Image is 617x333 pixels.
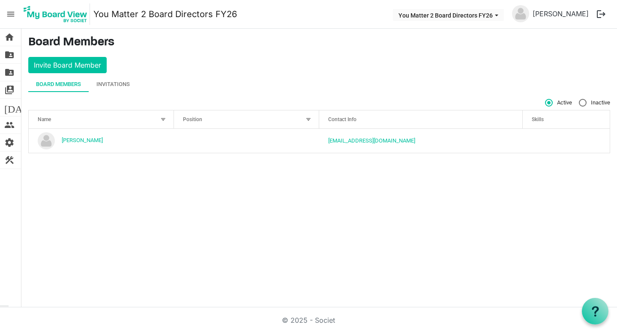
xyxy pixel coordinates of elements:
[523,129,610,153] td: is template cell column header Skills
[319,129,523,153] td: dwatson@youmatter2.org is template cell column header Contact Info
[28,77,610,92] div: tab-header
[21,3,93,25] a: My Board View Logo
[28,36,610,50] h3: Board Members
[96,80,130,89] div: Invitations
[592,5,610,23] button: logout
[529,5,592,22] a: [PERSON_NAME]
[62,137,103,143] a: [PERSON_NAME]
[4,46,15,63] span: folder_shared
[36,80,81,89] div: Board Members
[4,134,15,151] span: settings
[393,9,504,21] button: You Matter 2 Board Directors FY26 dropdownbutton
[4,29,15,46] span: home
[3,6,19,22] span: menu
[4,81,15,98] span: switch_account
[579,99,610,107] span: Inactive
[4,99,37,116] span: [DATE]
[4,116,15,134] span: people
[532,116,544,122] span: Skills
[512,5,529,22] img: no-profile-picture.svg
[174,129,319,153] td: column header Position
[545,99,572,107] span: Active
[328,137,415,144] a: [EMAIL_ADDRESS][DOMAIN_NAME]
[93,6,237,23] a: You Matter 2 Board Directors FY26
[38,132,55,149] img: no-profile-picture.svg
[183,116,202,122] span: Position
[4,64,15,81] span: folder_shared
[4,152,15,169] span: construction
[328,116,356,122] span: Contact Info
[282,316,335,324] a: © 2025 - Societ
[28,57,107,73] button: Invite Board Member
[21,3,90,25] img: My Board View Logo
[29,129,174,153] td: Destiny Watson is template cell column header Name
[38,116,51,122] span: Name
